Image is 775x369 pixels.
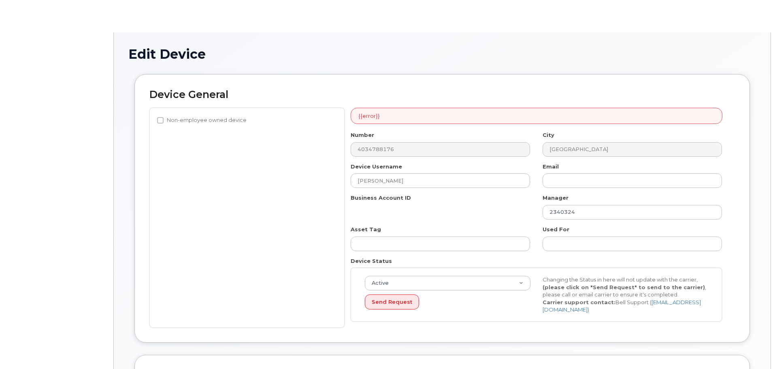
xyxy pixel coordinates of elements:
label: Used For [543,226,569,233]
label: Business Account ID [351,194,411,202]
div: Changing the Status in here will not update with the carrier, , please call or email carrier to e... [537,276,714,314]
a: [EMAIL_ADDRESS][DOMAIN_NAME] [543,299,701,313]
label: Device Username [351,163,402,171]
strong: Carrier support contact: [543,299,615,305]
h2: Device General [149,89,735,100]
label: Number [351,131,374,139]
label: Email [543,163,559,171]
label: Device Status [351,257,392,265]
label: Manager [543,194,568,202]
label: City [543,131,554,139]
label: Asset Tag [351,226,381,233]
input: Non-employee owned device [157,117,164,124]
label: Non-employee owned device [157,115,247,125]
button: Send Request [365,294,419,309]
strong: (please click on "Send Request" to send to the carrier) [543,284,705,290]
h1: Edit Device [128,47,756,61]
div: {{error}} [351,108,722,124]
input: Select manager [543,205,722,220]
